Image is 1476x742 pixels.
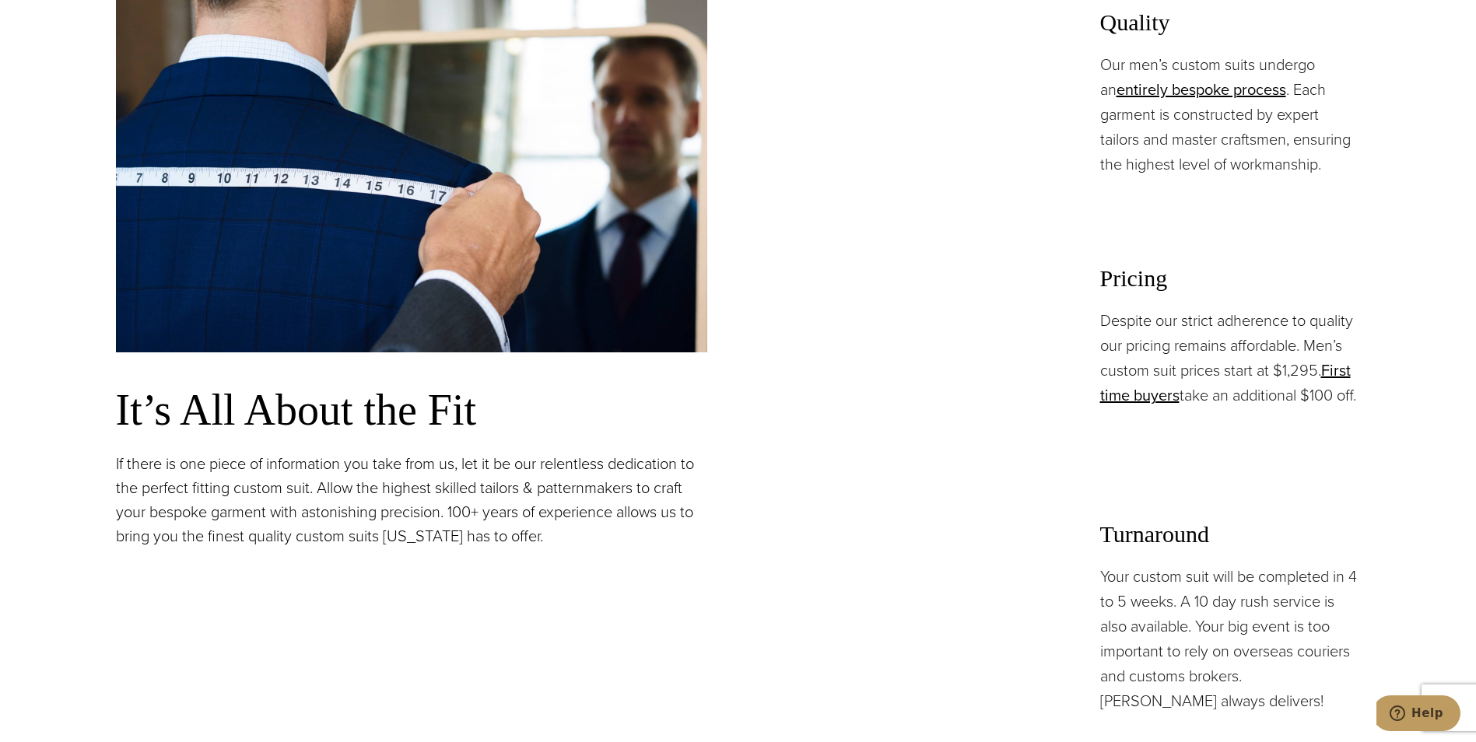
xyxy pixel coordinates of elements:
[1100,264,1361,292] h3: Pricing
[116,383,707,436] h3: It’s All About the Fit
[808,264,1069,501] img: Client in blue solid custom made suit with white shirt and navy tie. Fabric by Scabal.
[808,9,1069,245] img: Client in Zegna grey windowpane bespoke suit with white shirt and light blue tie.
[116,452,707,548] p: If there is one piece of information you take from us, let it be our relentless dedication to the...
[1100,520,1361,548] h3: Turnaround
[1117,78,1286,101] a: entirely bespoke process
[1100,52,1361,177] p: Our men’s custom suits undergo an . Each garment is constructed by expert tailors and master craf...
[1100,308,1361,408] p: Despite our strict adherence to quality our pricing remains affordable. Men’s custom suit prices ...
[1376,695,1460,734] iframe: Opens a widget where you can chat to one of our agents
[1100,9,1361,37] h3: Quality
[1100,564,1361,713] p: Your custom suit will be completed in 4 to 5 weeks. A 10 day rush service is also available. Your...
[1100,359,1351,407] a: First time buyers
